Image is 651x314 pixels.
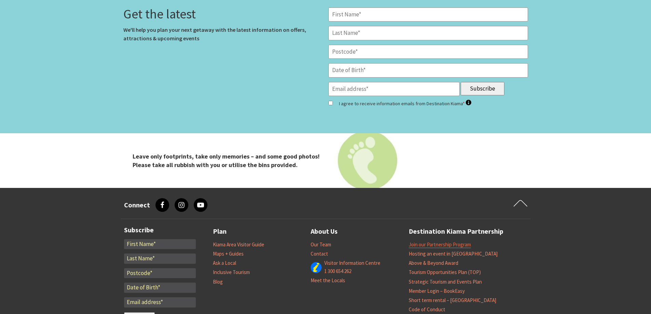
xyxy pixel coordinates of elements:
[409,260,458,267] a: Above & Beyond Award
[213,241,264,248] a: Kiama Area Visitor Guide
[213,278,223,285] a: Blog
[461,82,504,96] input: Subscribe
[124,201,150,209] h3: Connect
[324,268,351,275] a: 1 300 654 262
[409,250,498,257] a: Hosting an event in [GEOGRAPHIC_DATA]
[409,241,471,248] a: Join our Partnership Program
[123,8,323,21] h3: Get the latest
[213,269,250,276] a: Inclusive Tourism
[409,226,503,237] a: Destination Kiama Partnership
[324,260,380,267] a: Visitor Information Centre
[133,152,320,169] strong: Leave only footprints, take only memories – and some good photos! Please take all rubbish with yo...
[123,26,323,43] p: We'll help you plan your next getaway with the latest information on offers, attractions & upcomi...
[213,260,236,267] a: Ask a Local
[328,82,460,96] input: Email address*
[124,254,196,264] input: Last Name*
[409,288,465,295] a: Member Login – BookEasy
[213,250,244,257] a: Maps + Guides
[124,283,196,293] input: Date of Birth*
[328,45,528,59] input: Postcode*
[213,226,227,237] a: Plan
[328,26,528,40] input: Last Name*
[311,226,338,237] a: About Us
[124,226,196,234] h3: Subscribe
[311,241,331,248] a: Our Team
[409,269,481,276] a: Tourism Opportunities Plan (TOP)
[409,278,482,285] a: Strategic Tourism and Events Plan
[328,63,528,78] input: Date of Birth*
[311,250,328,257] a: Contact
[328,8,528,22] input: First Name*
[311,277,345,284] a: Meet the Locals
[339,99,471,108] label: I agree to receive information emails from Destination Kiama
[124,297,196,308] input: Email address*
[124,268,196,278] input: Postcode*
[124,239,196,249] input: First Name*
[409,297,496,313] a: Short term rental – [GEOGRAPHIC_DATA] Code of Conduct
